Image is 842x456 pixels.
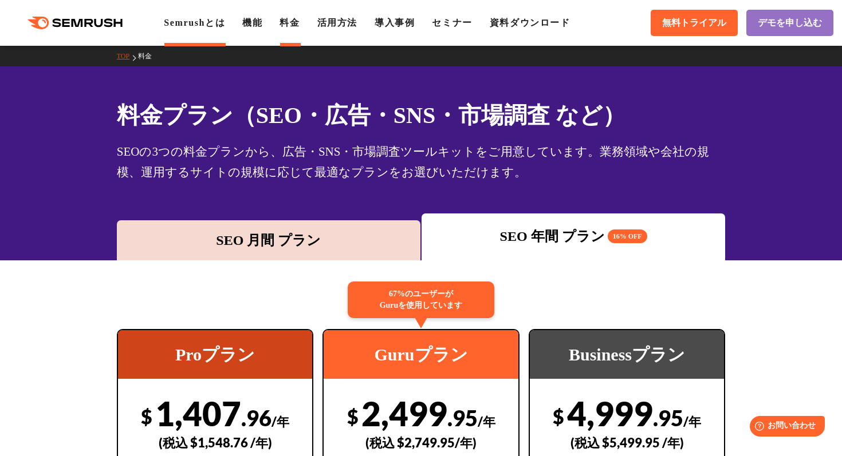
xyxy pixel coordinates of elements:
[138,52,160,60] a: 料金
[447,405,478,431] span: .95
[117,52,138,60] a: TOP
[272,414,289,429] span: /年
[740,411,829,443] iframe: Help widget launcher
[530,330,725,379] div: Businessプラン
[662,17,726,29] span: 無料トライアル
[427,226,719,247] div: SEO 年間 プラン
[432,18,472,27] a: セミナー
[242,18,262,27] a: 機能
[653,405,683,431] span: .95
[683,414,701,429] span: /年
[490,18,570,27] a: 資料ダウンロード
[164,18,225,27] a: Semrushとは
[651,10,738,36] a: 無料トライアル
[746,10,833,36] a: デモを申し込む
[478,414,495,429] span: /年
[117,98,726,132] h1: 料金プラン（SEO・広告・SNS・市場調査 など）
[241,405,272,431] span: .96
[608,229,647,243] span: 16% OFF
[118,330,313,379] div: Proプラン
[317,18,357,27] a: 活用方法
[347,405,359,428] span: $
[324,330,518,379] div: Guruプラン
[375,18,415,27] a: 導入事例
[123,230,415,251] div: SEO 月間 プラン
[553,405,564,428] span: $
[280,18,300,27] a: 料金
[758,17,822,29] span: デモを申し込む
[117,141,726,183] div: SEOの3つの料金プランから、広告・SNS・市場調査ツールキットをご用意しています。業務領域や会社の規模、運用するサイトの規模に応じて最適なプランをお選びいただけます。
[348,281,494,318] div: 67%のユーザーが Guruを使用しています
[141,405,152,428] span: $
